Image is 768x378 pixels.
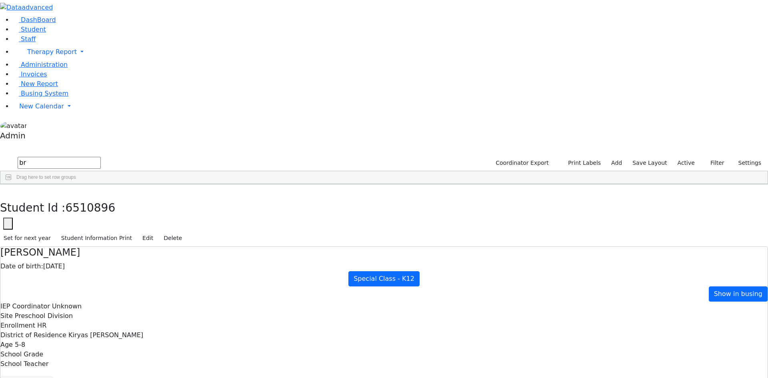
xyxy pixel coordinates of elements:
[0,262,43,271] label: Date of birth:
[728,157,765,169] button: Settings
[18,157,101,169] input: Search
[0,321,35,330] label: Enrollment
[66,201,116,214] span: 6510896
[13,16,56,24] a: DashBoard
[21,70,47,78] span: Invoices
[19,102,64,110] span: New Calendar
[714,290,762,298] span: Show in busing
[674,157,698,169] label: Active
[709,286,768,302] a: Show in busing
[13,61,68,68] a: Administration
[15,312,73,320] span: Preschool Division
[21,80,58,88] span: New Report
[490,157,552,169] button: Coordinator Export
[68,331,143,339] span: Kiryas [PERSON_NAME]
[52,302,82,310] span: Unknown
[21,61,68,68] span: Administration
[13,90,68,97] a: Busing System
[13,35,36,43] a: Staff
[559,157,604,169] button: Print Labels
[13,26,46,33] a: Student
[21,90,68,97] span: Busing System
[15,341,25,348] span: 5-8
[58,232,136,244] button: Student Information Print
[21,35,36,43] span: Staff
[21,16,56,24] span: DashBoard
[0,359,48,369] label: School Teacher
[348,271,420,286] a: Special Class - K12
[16,174,76,180] span: Drag here to set row groups
[160,232,186,244] button: Delete
[0,262,768,271] div: [DATE]
[139,232,157,244] button: Edit
[0,302,50,311] label: IEP Coordinator
[13,98,768,114] a: New Calendar
[0,350,43,359] label: School Grade
[0,330,66,340] label: District of Residence
[0,247,768,258] h4: [PERSON_NAME]
[629,157,670,169] button: Save Layout
[608,157,626,169] a: Add
[21,26,46,33] span: Student
[37,322,46,329] span: HR
[13,70,47,78] a: Invoices
[13,80,58,88] a: New Report
[700,157,728,169] button: Filter
[0,340,13,350] label: Age
[27,48,77,56] span: Therapy Report
[13,44,768,60] a: Therapy Report
[0,311,13,321] label: Site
